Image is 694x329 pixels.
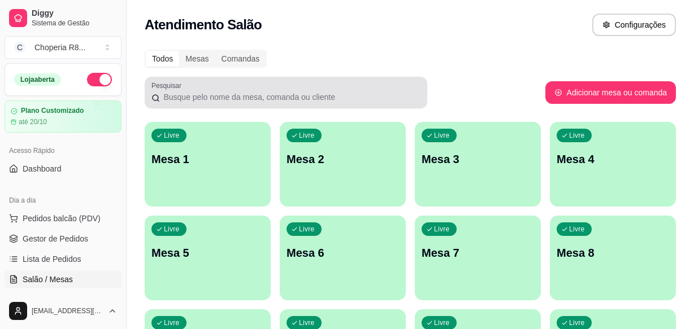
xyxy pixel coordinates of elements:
p: Livre [299,318,315,327]
p: Livre [164,318,180,327]
label: Pesquisar [151,81,185,90]
button: [EMAIL_ADDRESS][DOMAIN_NAME] [5,297,122,324]
a: Salão / Mesas [5,270,122,288]
button: LivreMesa 1 [145,122,271,207]
span: Dashboard [23,163,62,174]
span: C [14,42,25,53]
button: Configurações [592,14,676,36]
p: Livre [164,131,180,140]
article: até 20/10 [19,117,47,126]
button: LivreMesa 7 [415,216,541,300]
p: Mesa 4 [557,151,669,167]
span: Pedidos balcão (PDV) [23,213,101,224]
button: Select a team [5,36,122,59]
a: Dashboard [5,160,122,178]
button: LivreMesa 3 [415,122,541,207]
div: Dia a dia [5,191,122,209]
button: LivreMesa 6 [280,216,406,300]
div: Choperia R8 ... [34,42,85,53]
p: Mesa 1 [151,151,264,167]
p: Livre [569,318,585,327]
div: Acesso Rápido [5,142,122,160]
p: Livre [434,318,450,327]
button: LivreMesa 4 [550,122,676,207]
button: LivreMesa 5 [145,216,271,300]
span: Lista de Pedidos [23,253,81,265]
span: [EMAIL_ADDRESS][DOMAIN_NAME] [32,306,103,315]
span: Gestor de Pedidos [23,233,88,244]
div: Todos [146,51,179,67]
p: Mesa 2 [287,151,399,167]
p: Mesa 5 [151,245,264,261]
p: Livre [569,225,585,234]
p: Livre [434,225,450,234]
input: Pesquisar [160,91,420,103]
p: Mesa 3 [422,151,534,167]
button: Alterar Status [87,73,112,86]
span: Diggy [32,8,117,19]
a: DiggySistema de Gestão [5,5,122,32]
a: Plano Customizadoaté 20/10 [5,100,122,133]
h2: Atendimento Salão [145,16,262,34]
div: Mesas [179,51,215,67]
p: Livre [299,225,315,234]
p: Mesa 7 [422,245,534,261]
span: Salão / Mesas [23,274,73,285]
a: Gestor de Pedidos [5,230,122,248]
p: Livre [434,131,450,140]
p: Livre [569,131,585,140]
button: Pedidos balcão (PDV) [5,209,122,227]
a: Diggy Botnovo [5,291,122,309]
p: Mesa 8 [557,245,669,261]
button: LivreMesa 2 [280,122,406,207]
button: Adicionar mesa ou comanda [545,81,676,104]
button: LivreMesa 8 [550,216,676,300]
p: Mesa 6 [287,245,399,261]
span: Sistema de Gestão [32,19,117,28]
a: Lista de Pedidos [5,250,122,268]
p: Livre [164,225,180,234]
article: Plano Customizado [21,107,84,115]
div: Loja aberta [14,73,61,86]
div: Comandas [215,51,266,67]
p: Livre [299,131,315,140]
